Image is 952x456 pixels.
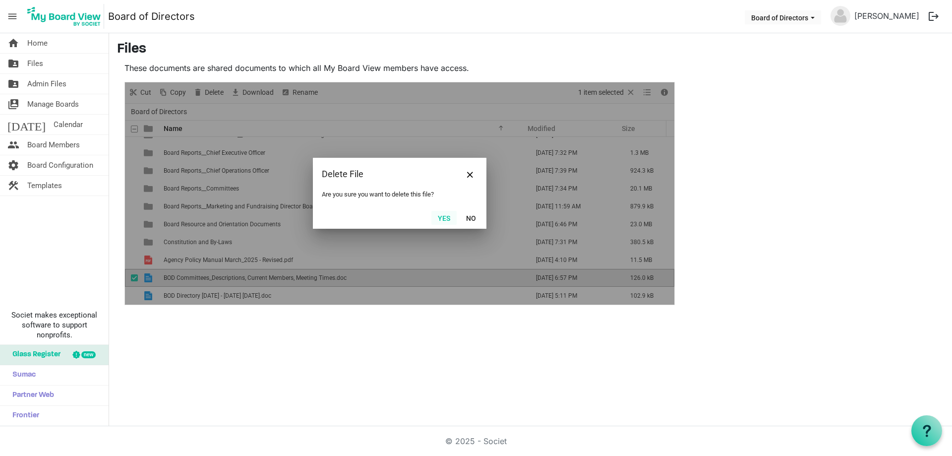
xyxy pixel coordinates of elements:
[4,310,104,340] span: Societ makes exceptional software to support nonprofits.
[322,167,446,182] div: Delete File
[3,7,22,26] span: menu
[445,436,507,446] a: © 2025 - Societ
[54,115,83,134] span: Calendar
[7,176,19,195] span: construction
[7,33,19,53] span: home
[460,211,482,225] button: No
[7,155,19,175] span: settings
[923,6,944,27] button: logout
[24,4,108,29] a: My Board View Logo
[322,191,477,198] div: Are you sure you want to delete this file?
[27,94,79,114] span: Manage Boards
[124,62,675,74] p: These documents are shared documents to which all My Board View members have access.
[7,54,19,73] span: folder_shared
[831,6,850,26] img: no-profile-picture.svg
[7,94,19,114] span: switch_account
[7,135,19,155] span: people
[7,406,39,426] span: Frontier
[27,74,66,94] span: Admin Files
[7,115,46,134] span: [DATE]
[27,155,93,175] span: Board Configuration
[745,10,821,24] button: Board of Directors dropdownbutton
[7,345,60,365] span: Glass Register
[108,6,195,26] a: Board of Directors
[24,4,104,29] img: My Board View Logo
[81,351,96,358] div: new
[27,176,62,195] span: Templates
[117,41,944,58] h3: Files
[27,54,43,73] span: Files
[7,365,36,385] span: Sumac
[7,386,54,405] span: Partner Web
[27,135,80,155] span: Board Members
[7,74,19,94] span: folder_shared
[850,6,923,26] a: [PERSON_NAME]
[463,167,477,182] button: Close
[431,211,457,225] button: Yes
[27,33,48,53] span: Home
